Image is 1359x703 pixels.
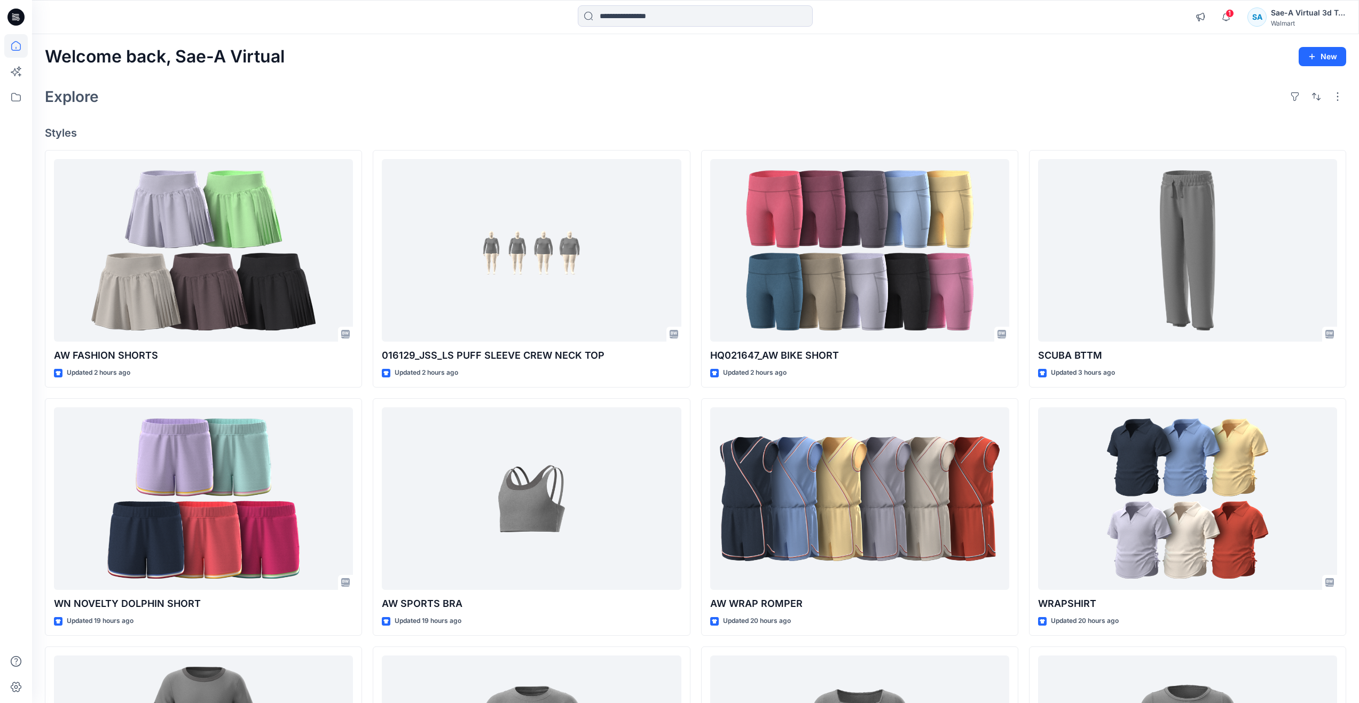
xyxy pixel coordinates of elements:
[710,407,1009,590] a: AW WRAP ROMPER
[45,88,99,105] h2: Explore
[1271,19,1346,27] div: Walmart
[395,615,461,627] p: Updated 19 hours ago
[395,367,458,378] p: Updated 2 hours ago
[1226,9,1234,18] span: 1
[382,407,681,590] a: AW SPORTS BRA
[723,615,791,627] p: Updated 20 hours ago
[54,348,353,363] p: AW FASHION SHORTS
[710,159,1009,342] a: HQ021647_AW BIKE SHORT
[54,407,353,590] a: WN NOVELTY DOLPHIN SHORT
[1247,7,1267,27] div: SA
[710,596,1009,611] p: AW WRAP ROMPER
[710,348,1009,363] p: HQ021647_AW BIKE SHORT
[1051,367,1115,378] p: Updated 3 hours ago
[1271,6,1346,19] div: Sae-A Virtual 3d Team
[54,159,353,342] a: AW FASHION SHORTS
[45,47,285,67] h2: Welcome back, Sae-A Virtual
[382,348,681,363] p: 016129_JSS_LS PUFF SLEEVE CREW NECK TOP
[54,596,353,611] p: WN NOVELTY DOLPHIN SHORT
[45,127,1346,139] h4: Styles
[67,615,133,627] p: Updated 19 hours ago
[1038,407,1337,590] a: WRAPSHIRT
[723,367,787,378] p: Updated 2 hours ago
[382,159,681,342] a: 016129_JSS_LS PUFF SLEEVE CREW NECK TOP
[67,367,130,378] p: Updated 2 hours ago
[1299,47,1346,66] button: New
[1051,615,1119,627] p: Updated 20 hours ago
[382,596,681,611] p: AW SPORTS BRA
[1038,159,1337,342] a: SCUBA BTTM
[1038,348,1337,363] p: SCUBA BTTM
[1038,596,1337,611] p: WRAPSHIRT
